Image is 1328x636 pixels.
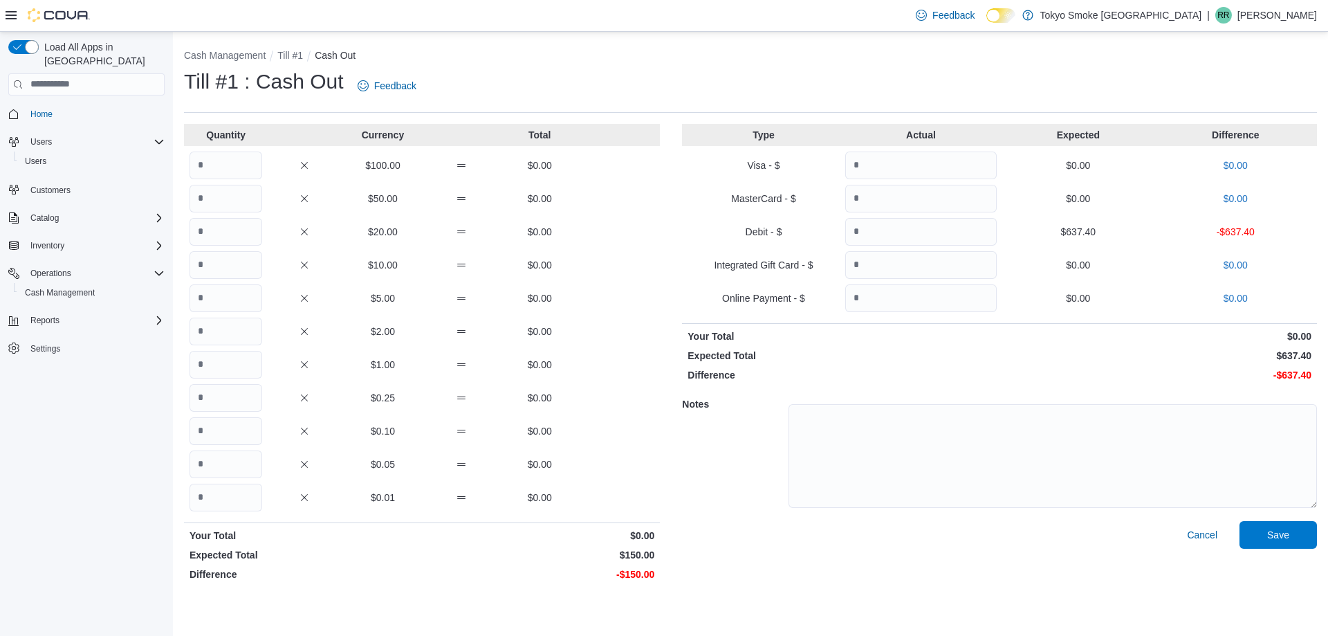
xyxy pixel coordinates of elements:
p: [PERSON_NAME] [1237,7,1317,24]
button: Cash Out [315,50,356,61]
button: Inventory [3,236,170,255]
nav: Complex example [8,98,165,394]
span: Save [1267,528,1289,542]
p: $50.00 [347,192,419,206]
p: Your Total [190,529,419,543]
span: Home [30,109,53,120]
h1: Till #1 : Cash Out [184,68,344,96]
input: Quantity [845,152,997,179]
span: Settings [30,343,60,354]
p: Expected Total [190,548,419,562]
button: Settings [3,338,170,358]
p: $0.00 [1160,158,1311,172]
button: Catalog [3,208,170,228]
p: $20.00 [347,225,419,239]
button: Users [14,152,170,171]
p: $0.00 [1160,291,1311,305]
input: Quantity [190,152,262,179]
span: Settings [25,340,165,357]
input: Quantity [190,384,262,412]
input: Quantity [190,218,262,246]
p: Actual [845,128,997,142]
span: Inventory [30,240,64,251]
p: $0.00 [1002,158,1154,172]
a: Home [25,106,58,122]
input: Quantity [845,218,997,246]
p: $1.00 [347,358,419,372]
input: Quantity [190,484,262,511]
button: Customers [3,179,170,199]
button: Operations [25,265,77,282]
span: RR [1217,7,1229,24]
p: Tokyo Smoke [GEOGRAPHIC_DATA] [1040,7,1202,24]
p: $2.00 [347,325,419,338]
p: $0.00 [1002,291,1154,305]
p: Currency [347,128,419,142]
button: Users [25,134,57,150]
span: Customers [25,181,165,198]
p: $0.00 [504,158,576,172]
span: Catalog [25,210,165,226]
p: $637.40 [1002,225,1154,239]
p: $0.00 [504,258,576,272]
span: Customers [30,185,71,196]
input: Quantity [845,185,997,212]
a: Cash Management [19,284,100,301]
input: Quantity [845,251,997,279]
p: $0.25 [347,391,419,405]
a: Users [19,153,52,170]
p: Total [504,128,576,142]
p: $0.00 [504,358,576,372]
span: Inventory [25,237,165,254]
p: $150.00 [425,548,654,562]
p: $0.00 [1002,329,1311,343]
p: $100.00 [347,158,419,172]
span: Operations [30,268,71,279]
button: Till #1 [277,50,303,61]
span: Feedback [374,79,416,93]
input: Dark Mode [986,8,1015,23]
input: Quantity [190,451,262,478]
a: Feedback [910,1,980,29]
p: Difference [1160,128,1311,142]
span: Users [25,134,165,150]
p: Difference [688,368,997,382]
p: Visa - $ [688,158,839,172]
p: $0.00 [504,192,576,206]
p: -$637.40 [1002,368,1311,382]
p: $637.40 [1002,349,1311,363]
button: Cancel [1181,521,1223,549]
p: $0.00 [1002,258,1154,272]
button: Home [3,104,170,124]
input: Quantity [845,284,997,312]
p: Your Total [688,329,997,343]
p: $0.00 [504,424,576,438]
p: -$150.00 [425,567,654,581]
p: $0.01 [347,491,419,505]
button: Operations [3,264,170,283]
p: $5.00 [347,291,419,305]
p: Type [688,128,839,142]
p: Expected [1002,128,1154,142]
p: Quantity [190,128,262,142]
span: Catalog [30,212,59,224]
p: $0.10 [347,424,419,438]
span: Load All Apps in [GEOGRAPHIC_DATA] [39,40,165,68]
p: Expected Total [688,349,997,363]
p: -$637.40 [1160,225,1311,239]
button: Users [3,132,170,152]
input: Quantity [190,417,262,445]
span: Reports [30,315,59,326]
p: $0.00 [504,457,576,471]
p: $0.00 [1160,258,1311,272]
p: $10.00 [347,258,419,272]
span: Cancel [1187,528,1217,542]
button: Inventory [25,237,70,254]
button: Cash Management [14,283,170,302]
span: Users [19,153,165,170]
span: Users [30,136,52,147]
input: Quantity [190,284,262,312]
span: Cash Management [19,284,165,301]
span: Home [25,105,165,122]
p: MasterCard - $ [688,192,839,206]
